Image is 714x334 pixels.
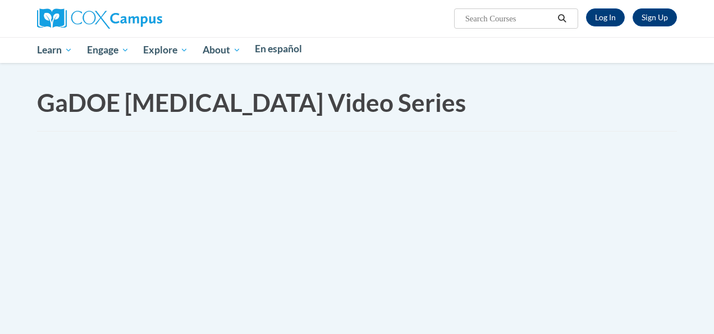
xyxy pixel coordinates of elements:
[29,37,685,63] div: Main menu
[30,37,80,63] a: Learn
[203,43,241,57] span: About
[37,43,72,57] span: Learn
[37,13,162,22] a: Cox Campus
[464,12,554,25] input: Search Courses
[255,43,302,55] span: En español
[37,88,466,117] span: GaDOE [MEDICAL_DATA] Video Series
[80,37,136,63] a: Engage
[37,8,162,29] img: Cox Campus
[633,8,677,26] a: Register
[586,8,625,26] a: Log In
[136,37,195,63] a: Explore
[143,43,188,57] span: Explore
[248,37,310,61] a: En español
[195,37,248,63] a: About
[554,12,571,25] button: Search
[557,15,567,23] i: 
[87,43,129,57] span: Engage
